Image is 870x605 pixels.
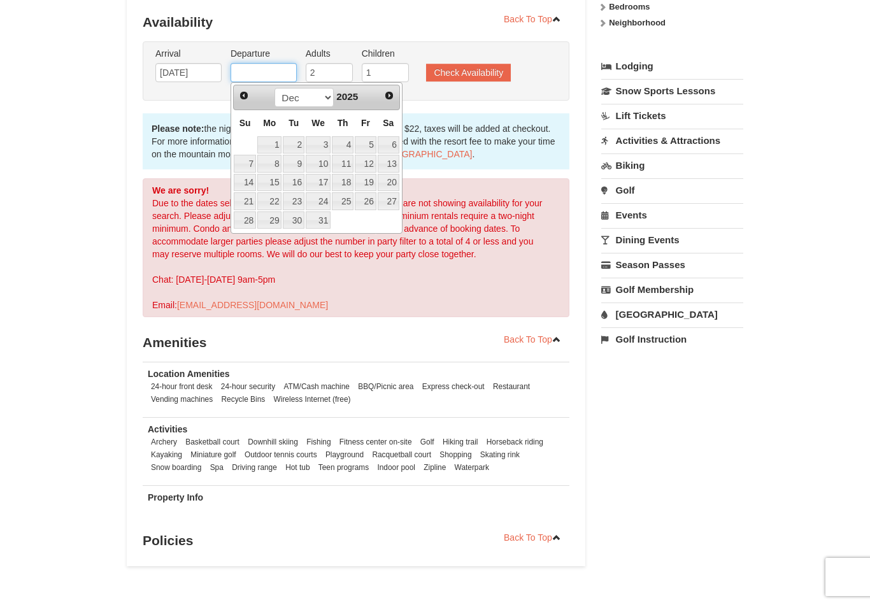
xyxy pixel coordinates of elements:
[417,436,438,448] li: Golf
[601,228,743,252] a: Dining Events
[355,174,376,192] a: 19
[182,436,243,448] li: Basketball court
[609,2,650,11] strong: Bedrooms
[282,211,305,230] td: available
[282,461,313,474] li: Hot tub
[218,380,278,393] li: 24-hour security
[231,47,297,60] label: Departure
[420,461,449,474] li: Zipline
[282,136,305,155] td: available
[377,173,400,192] td: available
[354,154,377,173] td: available
[257,211,282,230] td: available
[271,393,354,406] li: Wireless Internet (free)
[245,436,301,448] li: Downhill skiing
[143,178,569,317] div: Due to the dates selected or number of guests in your party we are not showing availability for y...
[378,192,399,210] a: 27
[239,118,251,128] span: Sunday
[383,118,394,128] span: Saturday
[235,87,253,104] a: Prev
[601,203,743,227] a: Events
[143,113,569,169] div: the nightly rates below include a daily resort fee of $22, taxes will be added at checkout. For m...
[283,211,304,229] a: 30
[152,185,209,196] strong: We are sorry!
[148,424,187,434] strong: Activities
[207,461,227,474] li: Spa
[143,10,569,35] h3: Availability
[218,393,269,406] li: Recycle Bins
[483,436,546,448] li: Horseback riding
[305,211,331,230] td: available
[331,192,354,211] td: available
[283,136,304,154] a: 2
[234,155,256,173] a: 7
[361,118,370,128] span: Friday
[338,118,348,128] span: Thursday
[322,448,367,461] li: Playground
[283,192,304,210] a: 23
[233,192,257,211] td: available
[306,47,353,60] label: Adults
[257,192,282,211] td: available
[233,211,257,230] td: available
[355,192,376,210] a: 26
[263,118,276,128] span: Monday
[148,436,180,448] li: Archery
[257,192,282,210] a: 22
[436,448,474,461] li: Shopping
[601,178,743,202] a: Golf
[496,10,569,29] a: Back To Top
[362,47,409,60] label: Children
[354,192,377,211] td: available
[601,278,743,301] a: Golf Membership
[380,87,398,104] a: Next
[332,155,353,173] a: 11
[280,380,353,393] li: ATM/Cash machine
[155,47,222,60] label: Arrival
[187,448,239,461] li: Miniature golf
[143,528,569,553] h3: Policies
[282,192,305,211] td: available
[257,211,282,229] a: 29
[177,300,328,310] a: [EMAIL_ADDRESS][DOMAIN_NAME]
[332,174,353,192] a: 18
[601,55,743,78] a: Lodging
[496,528,569,547] a: Back To Top
[490,380,533,393] li: Restaurant
[331,154,354,173] td: available
[336,91,358,102] span: 2025
[601,253,743,276] a: Season Passes
[601,153,743,177] a: Biking
[305,154,331,173] td: available
[257,173,282,192] td: available
[374,461,418,474] li: Indoor pool
[305,136,331,155] td: available
[332,192,353,210] a: 25
[601,79,743,103] a: Snow Sports Lessons
[241,448,320,461] li: Outdoor tennis courts
[601,104,743,127] a: Lift Tickets
[233,173,257,192] td: available
[354,136,377,155] td: available
[355,136,376,154] a: 5
[378,174,399,192] a: 20
[148,492,203,502] strong: Property Info
[331,136,354,155] td: available
[332,136,353,154] a: 4
[283,174,304,192] a: 16
[148,393,216,406] li: Vending machines
[283,155,304,173] a: 9
[234,192,256,210] a: 21
[306,155,331,173] a: 10
[426,64,511,82] button: Check Availability
[257,136,282,154] a: 1
[306,211,331,229] a: 31
[331,173,354,192] td: available
[369,448,434,461] li: Racquetball court
[148,380,216,393] li: 24-hour front desk
[477,448,523,461] li: Skating rink
[315,461,372,474] li: Teen programs
[384,90,394,101] span: Next
[377,154,400,173] td: available
[148,448,185,461] li: Kayaking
